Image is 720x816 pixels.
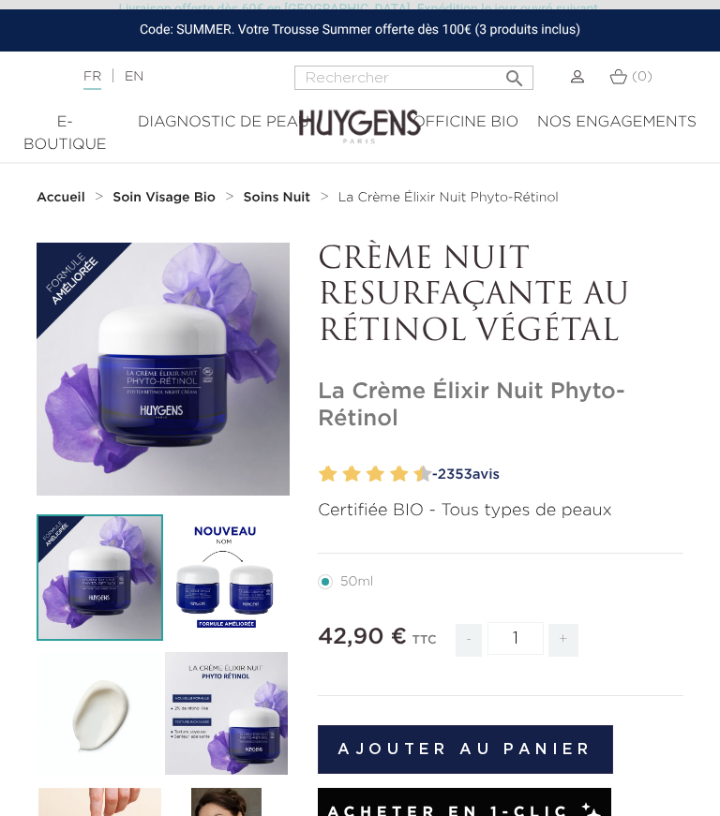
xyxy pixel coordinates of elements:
[74,66,286,88] div: |
[394,461,408,488] label: 8
[23,111,107,156] div: E-Boutique
[37,514,163,641] img: La Crème Élixir Nuit Phyto-Rétinol
[412,111,518,134] div: Officine Bio
[315,461,322,488] label: 1
[318,725,613,774] button: Ajouter au panier
[318,378,683,433] h1: La Crème Élixir Nuit Phyto-Rétinol
[537,111,697,134] div: Nos engagements
[244,190,315,205] a: Soins Nuit
[116,111,332,134] a: Diagnostic de peau
[126,111,322,134] div: Diagnostic de peau
[299,80,421,146] img: Huygens
[112,191,216,204] strong: Soin Visage Bio
[323,461,337,488] label: 2
[426,461,683,489] a: -2353avis
[294,66,533,90] input: Rechercher
[318,498,683,524] p: Certifiée BIO - Tous types de peaux
[338,461,345,488] label: 3
[418,461,432,488] label: 10
[112,190,220,205] a: Soin Visage Bio
[370,461,384,488] label: 6
[503,62,526,84] i: 
[363,461,369,488] label: 5
[412,620,437,671] div: TTC
[83,70,101,90] a: FR
[125,70,143,83] a: EN
[37,190,89,205] a: Accueil
[456,624,482,657] span: -
[438,467,472,482] span: 2353
[318,626,407,648] span: 42,90 €
[498,60,532,85] button: 
[410,461,416,488] label: 9
[318,243,683,350] p: CRÈME NUIT RESURFAÇANTE AU RÉTINOL VÉGÉTAL
[632,70,652,83] span: (0)
[386,461,393,488] label: 7
[338,191,559,204] span: La Crème Élixir Nuit Phyto-Rétinol
[347,461,361,488] label: 4
[37,191,85,204] strong: Accueil
[487,622,544,655] input: Quantité
[318,574,396,589] label: 50ml
[244,191,311,204] strong: Soins Nuit
[548,624,578,657] span: +
[338,190,559,205] a: La Crème Élixir Nuit Phyto-Rétinol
